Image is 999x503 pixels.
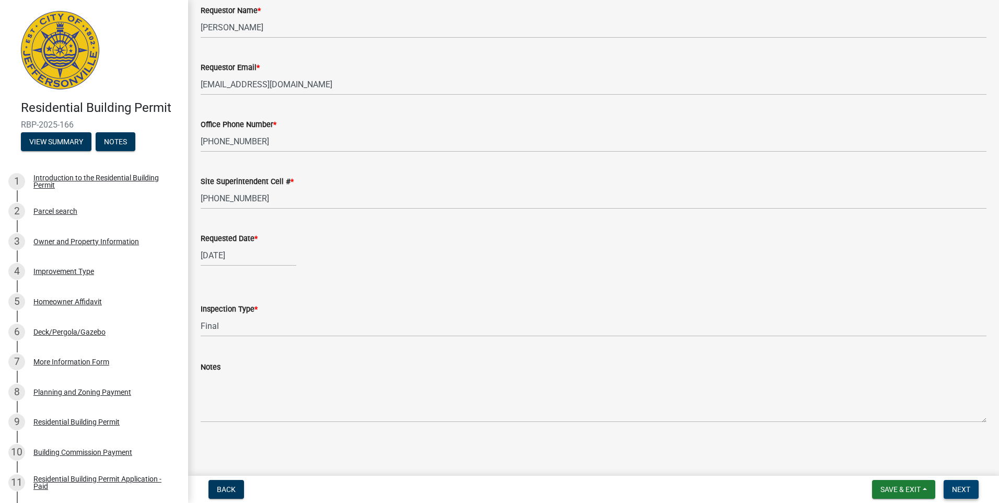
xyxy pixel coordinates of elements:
[33,208,77,215] div: Parcel search
[217,485,236,494] span: Back
[8,263,25,280] div: 4
[33,238,139,245] div: Owner and Property Information
[201,245,296,266] input: mm/dd/yyyy
[33,388,131,396] div: Planning and Zoning Payment
[201,178,294,186] label: Site Superintendent Cell #
[8,233,25,250] div: 3
[96,138,135,146] wm-modal-confirm: Notes
[33,358,109,365] div: More Information Form
[33,418,120,426] div: Residential Building Permit
[872,480,935,499] button: Save & Exit
[201,364,220,371] label: Notes
[33,475,171,490] div: Residential Building Permit Application - Paid
[201,235,258,243] label: Requested Date
[201,121,276,129] label: Office Phone Number
[96,132,135,151] button: Notes
[33,174,171,189] div: Introduction to the Residential Building Permit
[8,173,25,190] div: 1
[8,414,25,430] div: 9
[201,306,258,313] label: Inspection Type
[21,132,91,151] button: View Summary
[880,485,921,494] span: Save & Exit
[8,324,25,340] div: 6
[33,298,102,305] div: Homeowner Affidavit
[952,485,970,494] span: Next
[8,293,25,310] div: 5
[8,353,25,370] div: 7
[208,480,244,499] button: Back
[201,7,261,15] label: Requestor Name
[8,474,25,491] div: 11
[21,100,180,116] h4: Residential Building Permit
[33,328,106,336] div: Deck/Pergola/Gazebo
[201,64,260,72] label: Requestor Email
[21,120,167,130] span: RBP-2025-166
[33,449,132,456] div: Building Commission Payment
[944,480,979,499] button: Next
[21,11,99,89] img: City of Jeffersonville, Indiana
[8,444,25,461] div: 10
[33,268,94,275] div: Improvement Type
[21,138,91,146] wm-modal-confirm: Summary
[8,384,25,401] div: 8
[8,203,25,220] div: 2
